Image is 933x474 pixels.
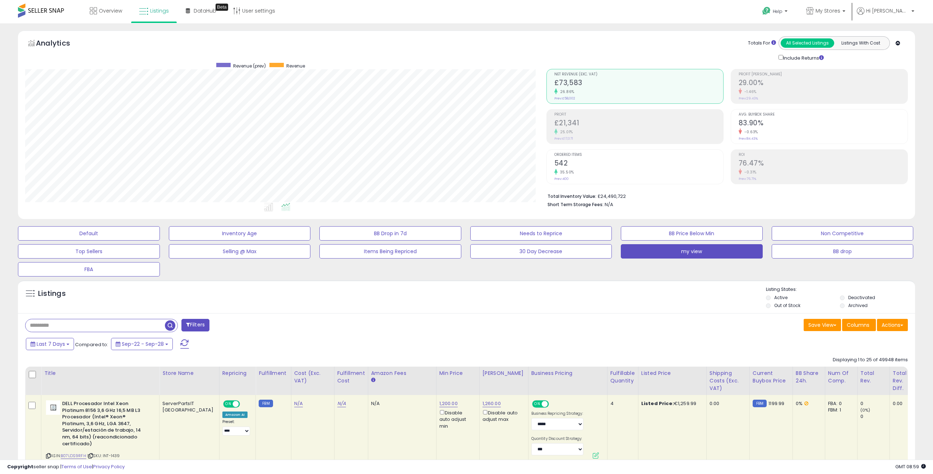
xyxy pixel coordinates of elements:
[233,63,266,69] span: Revenue (prev)
[93,463,125,470] a: Privacy Policy
[828,400,852,407] div: FBA: 0
[470,226,612,241] button: Needs to Reprice
[860,413,890,420] div: 0
[739,113,907,117] span: Avg. Buybox Share
[641,370,703,377] div: Listed Price
[781,38,834,48] button: All Selected Listings
[371,370,433,377] div: Amazon Fees
[162,370,216,377] div: Store Name
[554,113,723,117] span: Profit
[99,7,122,14] span: Overview
[18,244,160,259] button: Top Sellers
[641,400,674,407] b: Listed Price:
[554,159,723,169] h2: 542
[470,244,612,259] button: 30 Day Decrease
[319,244,461,259] button: Items Being Repriced
[866,7,909,14] span: Hi [PERSON_NAME]
[337,400,346,407] a: N/A
[319,226,461,241] button: BB Drop in 7d
[796,400,819,407] div: 0%
[150,7,169,14] span: Listings
[773,54,832,62] div: Include Returns
[337,370,365,385] div: Fulfillment Cost
[222,419,250,436] div: Preset:
[739,136,758,141] small: Prev: 84.43%
[87,453,120,459] span: | SKU: INT-1439
[554,153,723,157] span: Ordered Items
[772,226,914,241] button: Non Competitive
[893,370,906,392] div: Total Rev. Diff.
[169,244,311,259] button: Selling @ Max
[531,436,583,441] label: Quantity Discount Strategy:
[259,400,273,407] small: FBM
[122,340,164,348] span: Sep-22 - Sep-28
[554,119,723,129] h2: £21,341
[548,191,902,200] li: £24,490,722
[222,412,248,418] div: Amazon AI
[860,407,870,413] small: (0%)
[548,201,604,208] b: Short Term Storage Fees:
[482,400,501,407] a: 1,260.00
[554,136,573,141] small: Prev: £17,071
[834,38,887,48] button: Listings With Cost
[774,302,800,308] label: Out of Stock
[739,159,907,169] h2: 76.47%
[857,7,914,23] a: Hi [PERSON_NAME]
[18,226,160,241] button: Default
[710,370,747,392] div: Shipping Costs (Exc. VAT)
[38,289,66,299] h5: Listings
[842,319,876,331] button: Columns
[36,38,84,50] h5: Analytics
[893,400,904,407] div: 0.00
[739,119,907,129] h2: 83.90%
[773,8,782,14] span: Help
[610,400,633,407] div: 4
[482,370,525,377] div: [PERSON_NAME]
[621,226,763,241] button: BB Price Below Min
[75,341,108,348] span: Compared to:
[37,340,65,348] span: Last 7 Days
[46,400,60,415] img: 31ZWaRmgpeL._SL40_.jpg
[739,79,907,88] h2: 29.00%
[833,357,908,363] div: Displaying 1 to 25 of 49948 items
[222,370,253,377] div: Repricing
[860,400,890,407] div: 0
[605,201,613,208] span: N/A
[554,177,569,181] small: Prev: 400
[860,370,887,385] div: Total Rev.
[828,407,852,413] div: FBM: 1
[239,401,250,407] span: OFF
[554,73,723,76] span: Net Revenue (Exc. VAT)
[371,377,375,384] small: Amazon Fees.
[753,400,767,407] small: FBM
[439,400,458,407] a: 1,200.00
[548,401,559,407] span: OFF
[895,463,926,470] span: 2025-10-6 08:59 GMT
[742,129,758,135] small: -0.63%
[641,400,701,407] div: €1,259.99
[816,7,840,14] span: My Stores
[848,302,868,308] label: Archived
[762,6,771,15] i: Get Help
[710,400,744,407] div: 0.00
[766,286,915,293] p: Listing States:
[181,319,209,331] button: Filters
[531,411,583,416] label: Business Repricing Strategy:
[294,370,331,385] div: Cost (Exc. VAT)
[371,400,431,407] div: N/A
[739,96,758,101] small: Prev: 29.43%
[62,400,149,449] b: DELL Procesador Intel Xeon Platinum 8156 3,6 GHz 16,5 MB L3 Procesador (Intel® Xeon® Platinum, 3,...
[286,63,305,69] span: Revenue
[774,294,787,301] label: Active
[554,79,723,88] h2: £73,583
[294,400,303,407] a: N/A
[61,453,86,459] a: B07LDS9RFH
[753,370,790,385] div: Current Buybox Price
[558,89,574,94] small: 26.86%
[439,370,476,377] div: Min Price
[531,370,604,377] div: Business Pricing
[848,294,875,301] label: Deactivated
[216,4,228,11] div: Tooltip anchor
[847,321,869,329] span: Columns
[194,7,216,14] span: DataHub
